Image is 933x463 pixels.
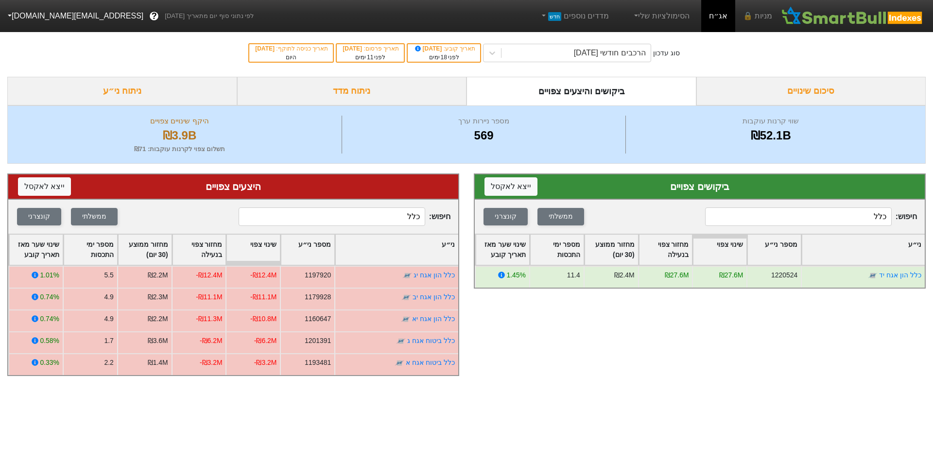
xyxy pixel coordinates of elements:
[548,12,561,21] span: חדש
[305,314,331,324] div: 1160647
[802,235,925,265] div: Toggle SortBy
[342,53,399,62] div: לפני ימים
[118,235,172,265] div: Toggle SortBy
[165,11,254,21] span: לפי נתוני סוף יום מתאריך [DATE]
[104,358,113,368] div: 2.2
[628,116,913,127] div: שווי קרנות עוקבות
[148,314,168,324] div: ₪2.2M
[196,314,222,324] div: -₪11.3M
[345,116,623,127] div: מספר ניירות ערך
[585,235,638,265] div: Toggle SortBy
[20,144,339,154] div: תשלום צפוי לקרנות עוקבות : ₪71
[148,270,168,280] div: ₪2.2M
[441,54,447,61] span: 18
[574,47,646,59] div: הרכבים חודשי [DATE]
[476,235,529,265] div: Toggle SortBy
[286,54,296,61] span: היום
[484,177,537,196] button: ייצא לאקסל
[414,271,455,279] a: כלל הון אגח יג
[414,45,444,52] span: [DATE]
[104,292,113,302] div: 4.9
[536,6,613,26] a: מדדים נוספיםחדש
[28,211,50,222] div: קונצרני
[367,54,373,61] span: 11
[868,271,878,280] img: tase link
[305,336,331,346] div: 1201391
[395,358,404,368] img: tase link
[771,270,797,280] div: 1220524
[239,207,425,226] input: 473 רשומות...
[484,179,915,194] div: ביקושים צפויים
[148,358,168,368] div: ₪1.4M
[407,337,455,344] a: כלל ביטוח אגח ג
[7,77,237,105] div: ניתוח ני״ע
[173,235,226,265] div: Toggle SortBy
[250,314,276,324] div: -₪10.8M
[250,292,276,302] div: -₪11.1M
[17,208,61,225] button: קונצרני
[152,10,157,23] span: ?
[401,314,411,324] img: tase link
[20,127,339,144] div: ₪3.9B
[64,235,117,265] div: Toggle SortBy
[413,44,475,53] div: תאריך קובע :
[148,292,168,302] div: ₪2.3M
[40,358,59,368] div: 0.33%
[254,336,277,346] div: -₪6.2M
[401,292,411,302] img: tase link
[396,336,406,346] img: tase link
[239,207,450,226] span: חיפוש :
[614,270,635,280] div: ₪2.4M
[20,116,339,127] div: היקף שינויים צפויים
[412,315,455,323] a: כלל הון אגח יא
[879,271,921,279] a: כלל הון אגח יד
[696,77,926,105] div: סיכום שינויים
[226,235,280,265] div: Toggle SortBy
[342,44,399,53] div: תאריך פרסום :
[40,270,59,280] div: 1.01%
[530,235,584,265] div: Toggle SortBy
[537,208,584,225] button: ממשלתי
[665,270,689,280] div: ₪27.6M
[653,48,680,58] div: סוג עדכון
[196,292,222,302] div: -₪11.1M
[506,270,525,280] div: 1.45%
[40,314,59,324] div: 0.74%
[250,270,276,280] div: -₪12.4M
[40,292,59,302] div: 0.74%
[148,336,168,346] div: ₪3.6M
[639,235,692,265] div: Toggle SortBy
[9,235,63,265] div: Toggle SortBy
[402,271,412,280] img: tase link
[255,45,276,52] span: [DATE]
[780,6,925,26] img: SmartBull
[628,127,913,144] div: ₪52.1B
[104,314,113,324] div: 4.9
[705,207,917,226] span: חיפוש :
[237,77,467,105] div: ניתוח מדד
[254,358,277,368] div: -₪3.2M
[305,358,331,368] div: 1193481
[495,211,517,222] div: קונצרני
[305,292,331,302] div: 1179928
[200,336,223,346] div: -₪6.2M
[82,211,106,222] div: ממשלתי
[747,235,801,265] div: Toggle SortBy
[305,270,331,280] div: 1197920
[628,6,693,26] a: הסימולציות שלי
[104,270,113,280] div: 5.5
[413,53,475,62] div: לפני ימים
[719,270,743,280] div: ₪27.6M
[40,336,59,346] div: 0.58%
[18,179,449,194] div: היצעים צפויים
[693,235,746,265] div: Toggle SortBy
[200,358,223,368] div: -₪3.2M
[549,211,573,222] div: ממשלתי
[343,45,363,52] span: [DATE]
[413,293,455,301] a: כלל הון אגח יב
[466,77,696,105] div: ביקושים והיצעים צפויים
[104,336,113,346] div: 1.7
[567,270,580,280] div: 11.4
[484,208,528,225] button: קונצרני
[705,207,892,226] input: 96 רשומות...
